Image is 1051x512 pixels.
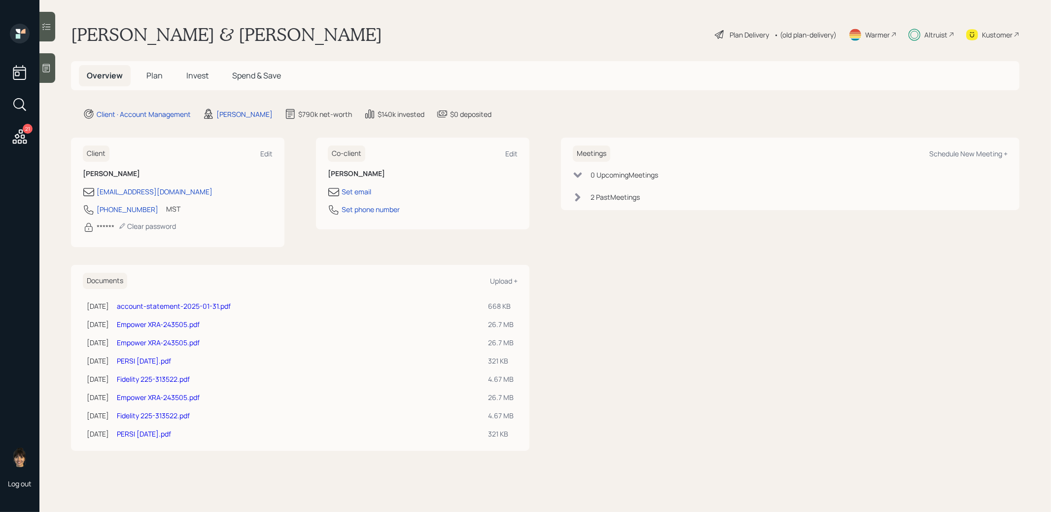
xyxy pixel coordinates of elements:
div: 0 Upcoming Meeting s [591,170,658,180]
div: Altruist [924,30,947,40]
h6: Client [83,146,109,162]
a: PERSI [DATE].pdf [117,429,171,439]
div: $790k net-worth [298,109,352,119]
h6: Meetings [573,146,610,162]
div: $140k invested [378,109,424,119]
div: Schedule New Meeting + [929,149,1008,158]
div: Plan Delivery [730,30,769,40]
div: 321 KB [488,356,514,366]
span: Invest [186,70,209,81]
div: Warmer [865,30,890,40]
span: Overview [87,70,123,81]
div: Clear password [118,221,176,231]
div: [DATE] [87,374,109,384]
a: Fidelity 225-313522.pdf [117,411,190,420]
div: 21 [23,124,33,134]
div: Client · Account Management [97,109,191,119]
a: Empower XRA-243505.pdf [117,393,200,402]
div: Log out [8,479,32,488]
div: 26.7 MB [488,319,514,329]
div: MST [166,204,180,214]
div: [PHONE_NUMBER] [97,204,158,215]
div: [DATE] [87,392,109,402]
div: Edit [505,149,518,158]
h6: Documents [83,273,127,289]
div: 2 Past Meeting s [591,192,640,202]
div: 26.7 MB [488,337,514,348]
div: Upload + [490,276,518,286]
div: $0 deposited [450,109,491,119]
div: 4.67 MB [488,374,514,384]
div: [DATE] [87,301,109,311]
span: Plan [146,70,163,81]
a: Empower XRA-243505.pdf [117,338,200,347]
div: 26.7 MB [488,392,514,402]
img: treva-nostdahl-headshot.png [10,447,30,467]
div: [DATE] [87,337,109,348]
div: [PERSON_NAME] [216,109,273,119]
div: 321 KB [488,429,514,439]
div: [DATE] [87,429,109,439]
a: account-statement-2025-01-31.pdf [117,301,231,311]
a: Empower XRA-243505.pdf [117,320,200,329]
div: Kustomer [982,30,1013,40]
div: [DATE] [87,410,109,421]
div: [EMAIL_ADDRESS][DOMAIN_NAME] [97,186,212,197]
div: Edit [260,149,273,158]
div: [DATE] [87,319,109,329]
div: • (old plan-delivery) [774,30,837,40]
h6: [PERSON_NAME] [83,170,273,178]
div: [DATE] [87,356,109,366]
div: 4.67 MB [488,410,514,421]
h1: [PERSON_NAME] & [PERSON_NAME] [71,24,382,45]
a: Fidelity 225-313522.pdf [117,374,190,384]
div: 668 KB [488,301,514,311]
h6: [PERSON_NAME] [328,170,518,178]
a: PERSI [DATE].pdf [117,356,171,366]
div: Set email [342,186,371,197]
h6: Co-client [328,146,365,162]
div: Set phone number [342,204,400,215]
span: Spend & Save [232,70,281,81]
